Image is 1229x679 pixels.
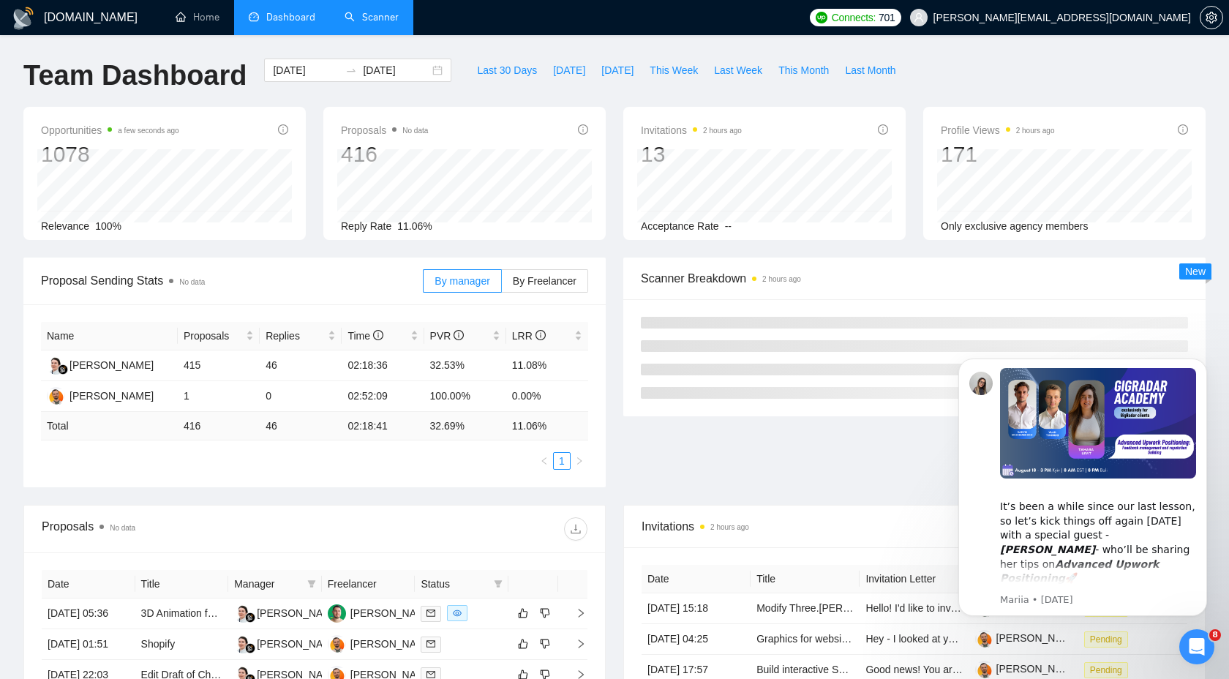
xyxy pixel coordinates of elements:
[725,220,732,232] span: --
[975,663,1080,675] a: [PERSON_NAME]
[1200,6,1223,29] button: setting
[816,12,827,23] img: upwork-logo.png
[941,220,1089,232] span: Only exclusive agency members
[878,124,888,135] span: info-circle
[373,330,383,340] span: info-circle
[837,59,903,82] button: Last Month
[322,570,416,599] th: Freelancer
[266,328,325,344] span: Replies
[642,59,706,82] button: This Week
[424,350,506,381] td: 32.53%
[363,62,429,78] input: End date
[341,140,428,168] div: 416
[118,127,178,135] time: a few seconds ago
[512,330,546,342] span: LRR
[260,322,342,350] th: Replies
[941,121,1055,139] span: Profile Views
[545,59,593,82] button: [DATE]
[642,593,751,624] td: [DATE] 15:18
[756,664,1010,675] a: Build interactive SaaS website – Next.js & 3D Animation
[751,593,860,624] td: Modify Three.js Shader: Replace Star Element with Custom Graphic
[506,412,588,440] td: 11.06 %
[249,12,259,22] span: dashboard
[650,62,698,78] span: This Week
[641,121,742,139] span: Invitations
[266,11,315,23] span: Dashboard
[565,523,587,535] span: download
[42,570,135,599] th: Date
[47,387,65,405] img: BP
[778,62,829,78] span: This Month
[95,220,121,232] span: 100%
[58,364,68,375] img: gigradar-bm.png
[424,412,506,440] td: 32.69 %
[178,412,260,440] td: 416
[178,381,260,412] td: 1
[424,381,506,412] td: 100.00%
[426,609,435,618] span: mail
[41,220,89,232] span: Relevance
[350,605,435,621] div: [PERSON_NAME]
[328,635,346,653] img: BP
[642,624,751,655] td: [DATE] 04:25
[135,599,229,629] td: 3D Animation for Interior Design Studio's Website Landing Page
[342,350,424,381] td: 02:18:36
[245,612,255,623] img: gigradar-bm.png
[421,576,488,592] span: Status
[273,62,339,78] input: Start date
[491,573,505,595] span: filter
[540,638,550,650] span: dislike
[860,565,969,593] th: Invitation Letter
[454,330,464,340] span: info-circle
[914,12,924,23] span: user
[350,636,435,652] div: [PERSON_NAME]
[402,127,428,135] span: No data
[571,452,588,470] li: Next Page
[1016,127,1055,135] time: 2 hours ago
[278,124,288,135] span: info-circle
[762,275,801,283] time: 2 hours ago
[347,330,383,342] span: Time
[770,59,837,82] button: This Month
[535,330,546,340] span: info-circle
[751,565,860,593] th: Title
[41,140,179,168] div: 1078
[345,64,357,76] span: to
[879,10,895,26] span: 701
[494,579,503,588] span: filter
[69,388,154,404] div: [PERSON_NAME]
[41,322,178,350] th: Name
[135,570,229,599] th: Title
[553,452,571,470] li: 1
[47,389,154,401] a: BP[PERSON_NAME]
[141,638,176,650] a: Shopify
[536,635,554,653] button: dislike
[135,629,229,660] td: Shopify
[342,412,424,440] td: 02:18:41
[554,453,570,469] a: 1
[260,350,342,381] td: 46
[756,633,1092,645] a: Graphics for website in 3D (Spline or Threes.js?) or simple Blender render
[641,269,1188,288] span: Scanner Breakdown
[751,624,860,655] td: Graphics for website in 3D (Spline or Threes.js?) or simple Blender render
[426,639,435,648] span: mail
[141,607,431,619] a: 3D Animation for Interior Design Studio's Website Landing Page
[397,220,432,232] span: 11.06%
[178,322,260,350] th: Proposals
[328,637,435,649] a: BP[PERSON_NAME]
[540,607,550,619] span: dislike
[23,59,247,93] h1: Team Dashboard
[234,635,252,653] img: MK
[564,639,586,649] span: right
[553,62,585,78] span: [DATE]
[435,275,489,287] span: By manager
[975,661,993,679] img: c1wBjjJnyc_icxeYQ0rlyri2JQvdkHlJk_uVMLQ-_aUSBzU_TggEdemaQ7R5FBI5JS
[430,330,465,342] span: PVR
[575,457,584,465] span: right
[184,328,243,344] span: Proposals
[453,609,462,618] span: eye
